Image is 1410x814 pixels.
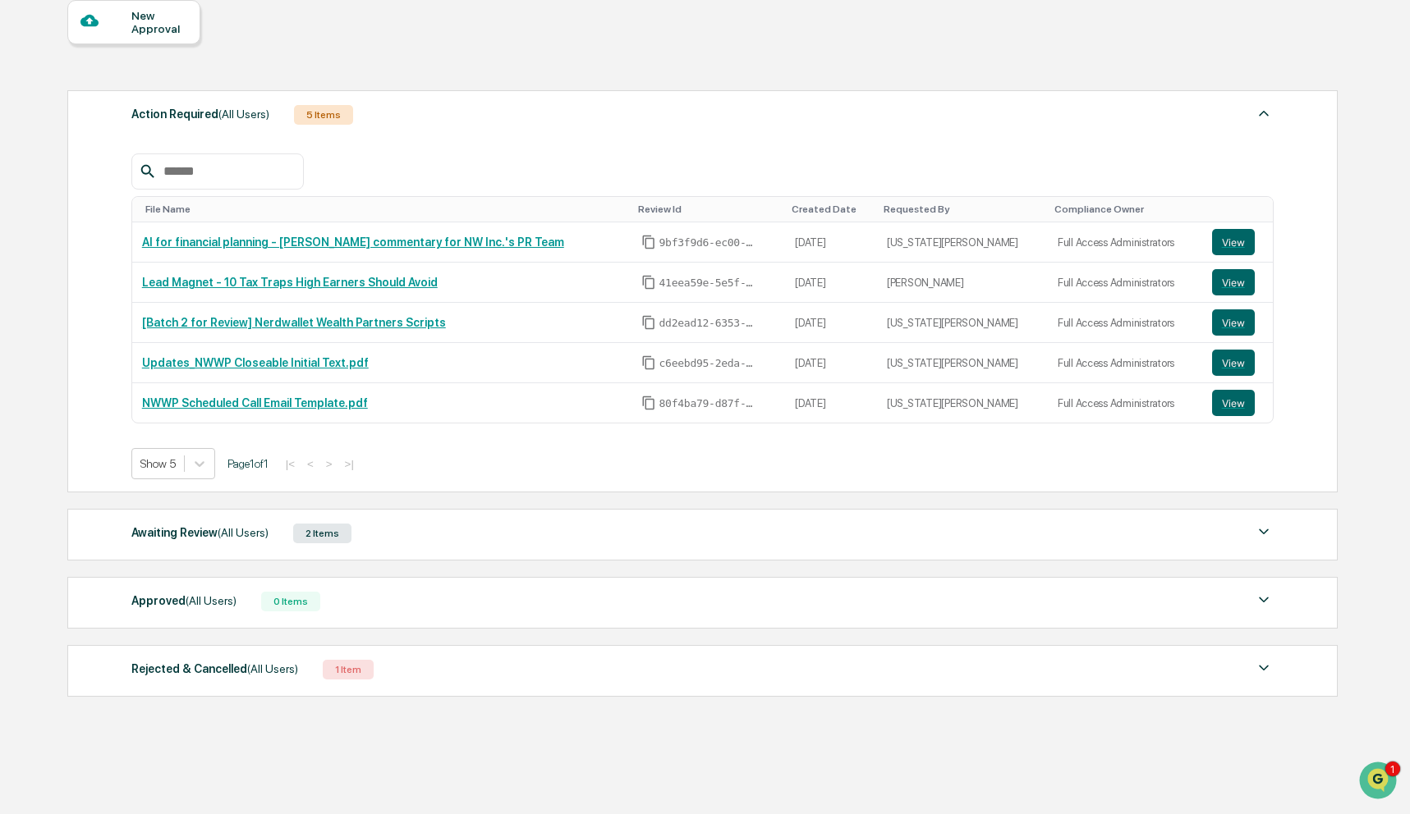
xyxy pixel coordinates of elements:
a: Powered byPylon [116,362,199,375]
a: [Batch 2 for Review] Nerdwallet Wealth Partners Scripts [142,316,446,329]
div: 2 Items [293,524,351,543]
img: 8933085812038_c878075ebb4cc5468115_72.jpg [34,126,64,155]
img: 1746055101610-c473b297-6a78-478c-a979-82029cc54cd1 [33,224,46,237]
span: Page 1 of 1 [227,457,269,470]
a: AI for financial planning - [PERSON_NAME] commentary for NW Inc.'s PR Team [142,236,564,249]
p: How can we help? [16,34,299,61]
div: Awaiting Review [131,522,269,543]
span: (All Users) [218,526,269,539]
div: Approved [131,590,237,611]
td: [DATE] [785,263,877,303]
td: Full Access Administrators [1048,343,1202,383]
span: • [136,223,142,236]
td: Full Access Administrators [1048,222,1202,263]
td: [DATE] [785,383,877,423]
button: |< [281,457,300,471]
span: [DATE] [145,223,179,236]
div: 🔎 [16,324,30,337]
div: Start new chat [74,126,269,142]
div: 0 Items [261,592,320,611]
div: Toggle SortBy [1215,203,1266,215]
a: 🖐️Preclearance [10,285,113,314]
span: (All Users) [186,594,237,607]
td: [PERSON_NAME] [877,263,1048,303]
td: [DATE] [785,222,877,263]
span: 80f4ba79-d87f-4cb6-8458-b68e2bdb47c7 [659,397,758,410]
a: Lead Magnet - 10 Tax Traps High Earners Should Avoid [142,276,438,289]
img: caret [1254,522,1274,542]
div: Toggle SortBy [792,203,870,215]
input: Clear [43,75,271,92]
button: >| [340,457,359,471]
div: Toggle SortBy [145,203,625,215]
button: View [1212,350,1255,376]
div: 1 Item [323,660,374,679]
button: View [1212,390,1255,416]
a: View [1212,269,1263,295]
div: 🖐️ [16,293,30,306]
button: View [1212,269,1255,295]
img: caret [1254,658,1274,678]
button: Start new chat [279,130,299,150]
td: [US_STATE][PERSON_NAME] [877,343,1048,383]
img: Jack Rasmussen [16,208,43,234]
span: Copy Id [641,315,656,330]
span: 41eea59e-5e5f-4848-9402-d5c9ae3c02fc [659,277,758,290]
td: [DATE] [785,343,877,383]
img: caret [1254,590,1274,610]
a: NWWP Scheduled Call Email Template.pdf [142,396,368,409]
span: dd2ead12-6353-41e4-9b21-1b0cf20a9be1 [659,317,758,330]
div: We're available if you need us! [74,142,226,155]
span: c6eebd95-2eda-47bf-a497-3eb1b7318b58 [659,357,758,370]
span: Attestations [135,291,204,308]
td: [US_STATE][PERSON_NAME] [877,222,1048,263]
div: New Approval [131,9,186,35]
button: > [321,457,338,471]
button: View [1212,229,1255,255]
button: < [302,457,319,471]
a: View [1212,309,1263,336]
a: 🗄️Attestations [113,285,210,314]
a: View [1212,390,1263,416]
a: 🔎Data Lookup [10,316,110,345]
div: 5 Items [294,105,353,125]
img: caret [1254,103,1274,123]
button: See all [255,179,299,199]
div: Rejected & Cancelled [131,658,298,679]
span: Pylon [163,363,199,375]
div: Toggle SortBy [884,203,1041,215]
span: Copy Id [641,355,656,370]
td: [US_STATE][PERSON_NAME] [877,303,1048,343]
td: [US_STATE][PERSON_NAME] [877,383,1048,423]
a: View [1212,350,1263,376]
span: (All Users) [247,662,298,675]
img: 1746055101610-c473b297-6a78-478c-a979-82029cc54cd1 [16,126,46,155]
span: Preclearance [33,291,106,308]
button: View [1212,309,1255,336]
a: View [1212,229,1263,255]
td: Full Access Administrators [1048,263,1202,303]
span: Data Lookup [33,322,103,339]
div: Toggle SortBy [638,203,779,215]
td: Full Access Administrators [1048,383,1202,423]
iframe: Open customer support [1357,760,1402,804]
a: Updates_NWWP Closeable Initial Text.pdf [142,356,369,369]
div: 🗄️ [119,293,132,306]
span: Copy Id [641,235,656,249]
span: Copy Id [641,275,656,290]
span: 9bf3f9d6-ec00-4609-a326-e373718264ae [659,236,758,249]
span: Copy Id [641,396,656,410]
span: (All Users) [218,107,269,121]
span: [PERSON_NAME] [51,223,133,236]
div: Toggle SortBy [1054,203,1196,215]
td: Full Access Administrators [1048,303,1202,343]
div: Action Required [131,103,269,125]
td: [DATE] [785,303,877,343]
div: Past conversations [16,182,105,195]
